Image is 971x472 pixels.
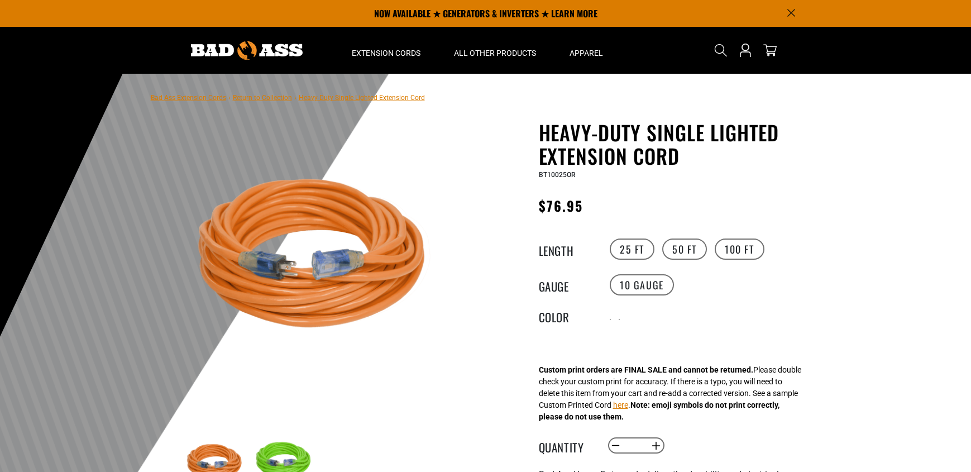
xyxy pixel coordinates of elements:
[539,242,595,256] legend: Length
[539,196,583,216] span: $76.95
[539,171,576,179] span: BT10025OR
[539,365,753,374] strong: Custom print orders are FINAL SALE and cannot be returned.
[539,401,779,421] strong: Note: emoji symbols do not print correctly, please do not use them.
[553,27,620,74] summary: Apparel
[570,48,603,58] span: Apparel
[715,239,764,260] label: 100 FT
[539,278,595,292] legend: Gauge
[335,27,437,74] summary: Extension Cords
[437,27,553,74] summary: All Other Products
[233,94,292,102] a: Return to Collection
[610,239,654,260] label: 25 FT
[539,121,812,168] h1: Heavy-Duty Single Lighted Extension Cord
[228,94,231,102] span: ›
[151,90,425,104] nav: breadcrumbs
[191,41,303,60] img: Bad Ass Extension Cords
[184,123,453,393] img: orange
[610,274,674,295] label: 10 Gauge
[539,308,595,323] legend: Color
[712,41,730,59] summary: Search
[294,94,296,102] span: ›
[613,399,628,411] button: here
[454,48,536,58] span: All Other Products
[299,94,425,102] span: Heavy-Duty Single Lighted Extension Cord
[539,438,595,453] label: Quantity
[539,364,801,423] div: Please double check your custom print for accuracy. If there is a typo, you will need to delete t...
[662,239,707,260] label: 50 FT
[352,48,420,58] span: Extension Cords
[151,94,226,102] a: Bad Ass Extension Cords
